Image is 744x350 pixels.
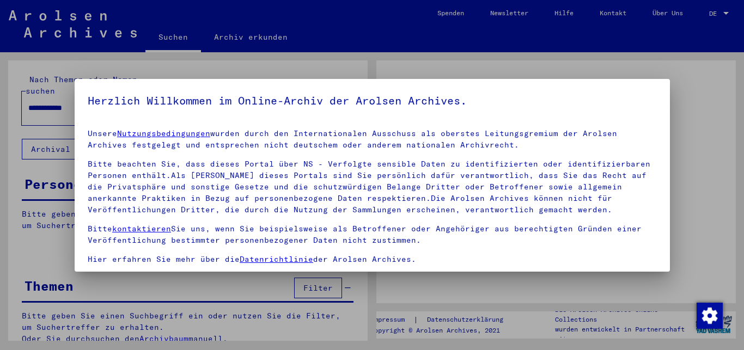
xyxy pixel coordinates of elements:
a: kontaktieren [112,224,171,234]
img: Zustimmung ändern [697,303,723,329]
h5: Herzlich Willkommen im Online-Archiv der Arolsen Archives. [88,92,657,109]
a: Nutzungsbedingungen [117,128,210,138]
div: Zustimmung ändern [696,302,722,328]
a: Datenrichtlinie [240,254,313,264]
p: Unsere wurden durch den Internationalen Ausschuss als oberstes Leitungsgremium der Arolsen Archiv... [88,128,657,151]
p: Bitte beachten Sie, dass dieses Portal über NS - Verfolgte sensible Daten zu identifizierten oder... [88,158,657,216]
p: Hier erfahren Sie mehr über die der Arolsen Archives. [88,254,657,265]
p: Bitte Sie uns, wenn Sie beispielsweise als Betroffener oder Angehöriger aus berechtigten Gründen ... [88,223,657,246]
